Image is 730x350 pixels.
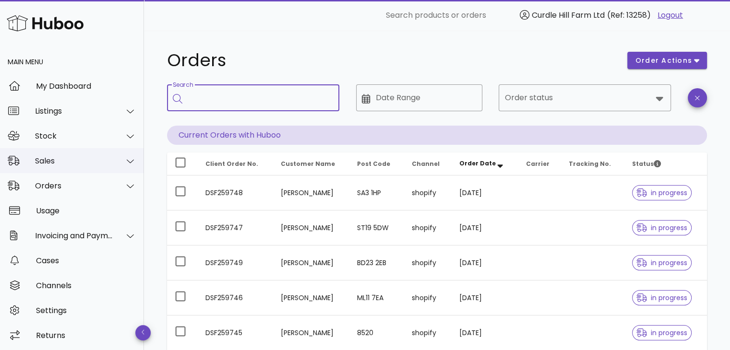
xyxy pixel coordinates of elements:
[349,210,404,245] td: ST19 5DW
[167,52,616,69] h1: Orders
[273,245,349,280] td: [PERSON_NAME]
[36,256,136,265] div: Cases
[280,160,335,168] span: Customer Name
[35,131,113,140] div: Stock
[36,206,136,215] div: Usage
[459,159,496,167] span: Order Date
[167,126,707,145] p: Current Orders with Huboo
[412,160,440,168] span: Channel
[357,160,390,168] span: Post Code
[273,152,349,175] th: Customer Name
[526,160,550,168] span: Carrier
[35,106,113,116] div: Listings
[404,175,452,210] td: shopify
[198,280,273,315] td: DSF259746
[198,175,273,210] td: DSF259748
[636,189,687,196] span: in progress
[198,245,273,280] td: DSF259749
[349,175,404,210] td: SA3 1HP
[273,175,349,210] td: [PERSON_NAME]
[36,306,136,315] div: Settings
[273,210,349,245] td: [PERSON_NAME]
[35,156,113,165] div: Sales
[404,245,452,280] td: shopify
[404,280,452,315] td: shopify
[499,84,671,111] div: Order status
[198,210,273,245] td: DSF259747
[452,245,518,280] td: [DATE]
[198,152,273,175] th: Client Order No.
[404,210,452,245] td: shopify
[607,10,651,21] span: (Ref: 13258)
[658,10,683,21] a: Logout
[404,152,452,175] th: Channel
[632,160,661,168] span: Status
[636,224,687,231] span: in progress
[636,329,687,336] span: in progress
[7,13,84,34] img: Huboo Logo
[452,152,518,175] th: Order Date: Sorted descending. Activate to remove sorting.
[452,210,518,245] td: [DATE]
[35,181,113,190] div: Orders
[518,152,561,175] th: Carrier
[636,259,687,266] span: in progress
[36,281,136,290] div: Channels
[569,160,611,168] span: Tracking No.
[205,160,258,168] span: Client Order No.
[636,294,687,301] span: in progress
[36,331,136,340] div: Returns
[561,152,624,175] th: Tracking No.
[452,280,518,315] td: [DATE]
[349,280,404,315] td: ML11 7EA
[349,152,404,175] th: Post Code
[36,82,136,91] div: My Dashboard
[35,231,113,240] div: Invoicing and Payments
[635,56,693,66] span: order actions
[452,175,518,210] td: [DATE]
[624,152,707,175] th: Status
[627,52,707,69] button: order actions
[273,280,349,315] td: [PERSON_NAME]
[173,82,193,89] label: Search
[532,10,605,21] span: Curdle Hill Farm Ltd
[349,245,404,280] td: BD23 2EB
